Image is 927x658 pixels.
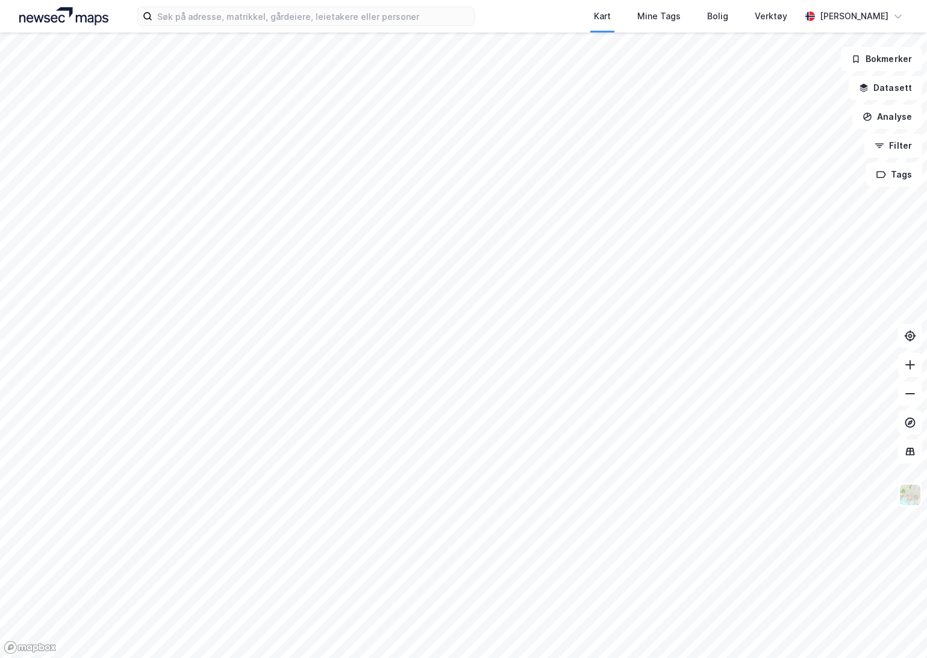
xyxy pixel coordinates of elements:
div: [PERSON_NAME] [820,9,888,23]
div: Kart [594,9,611,23]
div: Mine Tags [637,9,681,23]
div: Verktøy [755,9,787,23]
img: logo.a4113a55bc3d86da70a041830d287a7e.svg [19,7,108,25]
input: Søk på adresse, matrikkel, gårdeiere, leietakere eller personer [152,7,474,25]
iframe: Chat Widget [867,600,927,658]
div: Bolig [707,9,728,23]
